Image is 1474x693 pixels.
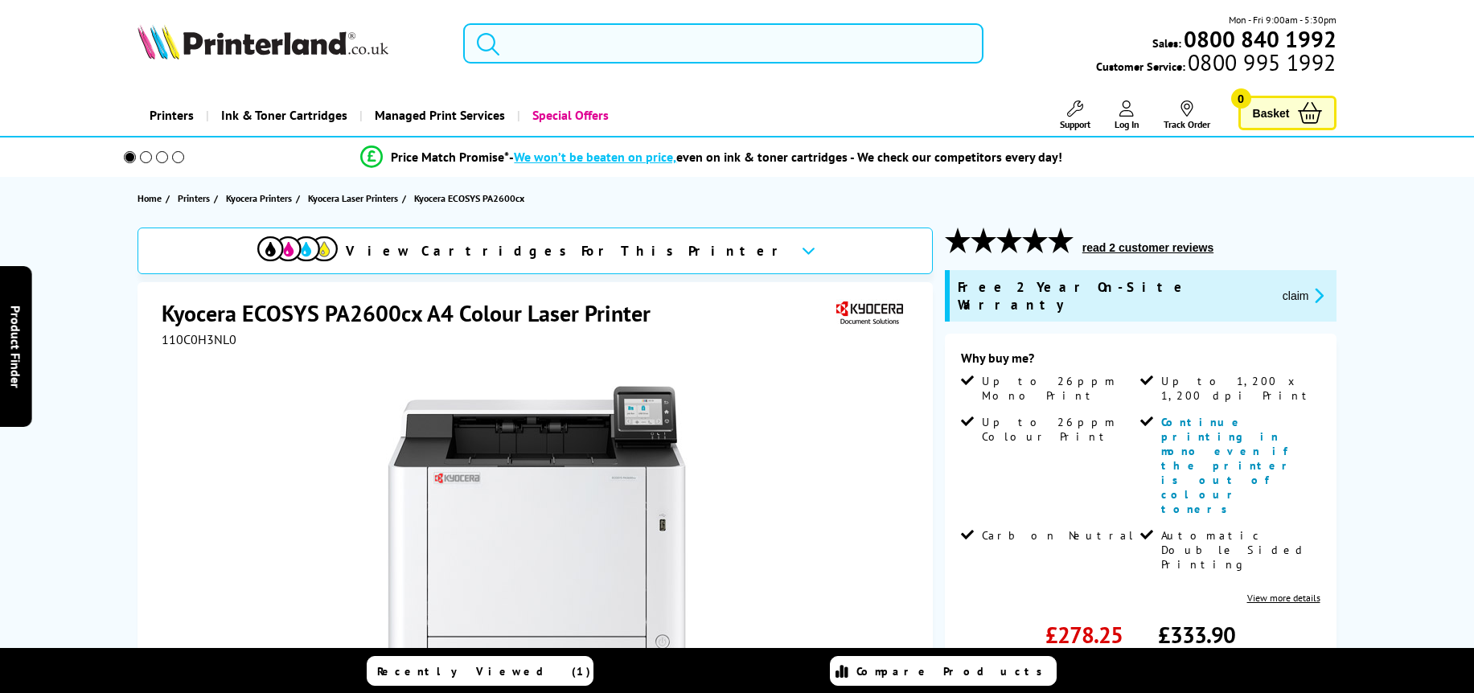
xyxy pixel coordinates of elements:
span: Recently Viewed (1) [377,664,591,679]
a: Kyocera ECOSYS PA2600cx [414,190,528,207]
span: Up to 26ppm Mono Print [982,374,1137,403]
span: Basket [1253,102,1290,124]
a: Support [1060,100,1090,130]
a: Printers [178,190,214,207]
span: Customer Service: [1096,55,1336,74]
span: Up to 26ppm Colour Print [982,415,1137,444]
a: Printerland Logo [138,24,443,63]
span: Automatic Double Sided Printing [1161,528,1316,572]
a: 0800 840 1992 [1181,31,1336,47]
span: 0800 995 1992 [1185,55,1336,70]
a: Home [138,190,166,207]
a: Basket 0 [1238,96,1336,130]
span: Printers [178,190,210,207]
span: Sales: [1152,35,1181,51]
a: Recently Viewed (1) [367,656,593,686]
span: Log In [1115,118,1139,130]
span: Continue printing in mono even if the printer is out of colour toners [1161,415,1296,516]
img: View Cartridges [257,236,338,261]
a: Ink & Toner Cartridges [206,95,359,136]
span: £278.25 [1045,620,1123,650]
li: modal_Promise [102,143,1322,171]
a: Kyocera Printers [226,190,296,207]
img: Kyocera [832,298,906,328]
a: Managed Print Services [359,95,517,136]
span: Carbon Neutral [982,528,1135,543]
a: View more details [1247,592,1320,604]
span: Compare Products [856,664,1051,679]
span: 0 [1231,88,1251,109]
span: Price Match Promise* [391,149,509,165]
a: Kyocera Laser Printers [308,190,402,207]
h1: Kyocera ECOSYS PA2600cx A4 Colour Laser Printer [162,298,667,328]
span: Product Finder [8,305,24,388]
a: Special Offers [517,95,621,136]
span: View Cartridges For This Printer [346,242,788,260]
a: Compare Products [830,656,1057,686]
span: 110C0H3NL0 [162,331,236,347]
a: Printers [138,95,206,136]
span: Free 2 Year On-Site Warranty [958,278,1270,314]
span: Mon - Fri 9:00am - 5:30pm [1229,12,1336,27]
button: promo-description [1278,286,1328,305]
span: Kyocera ECOSYS PA2600cx [414,190,524,207]
a: Log In [1115,100,1139,130]
div: Why buy me? [961,350,1320,374]
span: Support [1060,118,1090,130]
div: - even on ink & toner cartridges - We check our competitors every day! [509,149,1062,165]
span: Home [138,190,162,207]
span: Kyocera Printers [226,190,292,207]
span: £333.90 [1158,620,1235,650]
a: Track Order [1164,100,1210,130]
span: We won’t be beaten on price, [514,149,676,165]
span: Kyocera Laser Printers [308,190,398,207]
button: read 2 customer reviews [1078,240,1218,255]
span: Ink & Toner Cartridges [221,95,347,136]
span: Up to 1,200 x 1,200 dpi Print [1161,374,1316,403]
b: 0800 840 1992 [1184,24,1336,54]
img: Printerland Logo [138,24,388,59]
